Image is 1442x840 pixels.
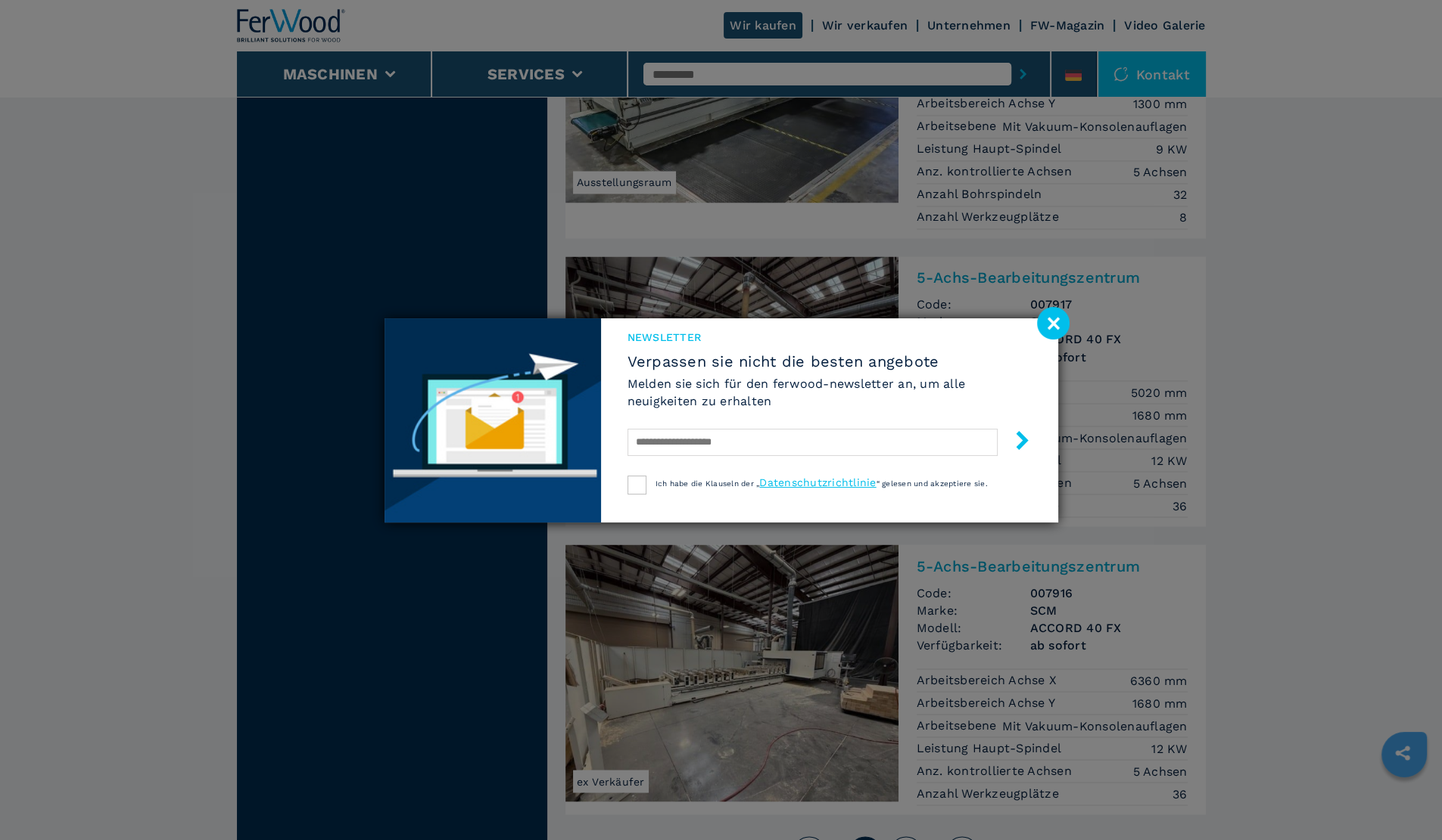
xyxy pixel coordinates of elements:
button: submit-button [998,425,1032,460]
span: Ich habe die Klauseln der „ [656,479,760,488]
span: Verpassen sie nicht die besten angebote [628,352,1032,370]
img: Newsletter image [385,318,601,522]
h6: Melden sie sich für den ferwood-newsletter an, um alle neuigkeiten zu erhalten [628,375,1032,410]
span: Newsletter [628,330,1032,345]
span: “ gelesen und akzeptiere sie. [877,479,988,488]
a: Datenschutzrichtlinie [759,476,876,488]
